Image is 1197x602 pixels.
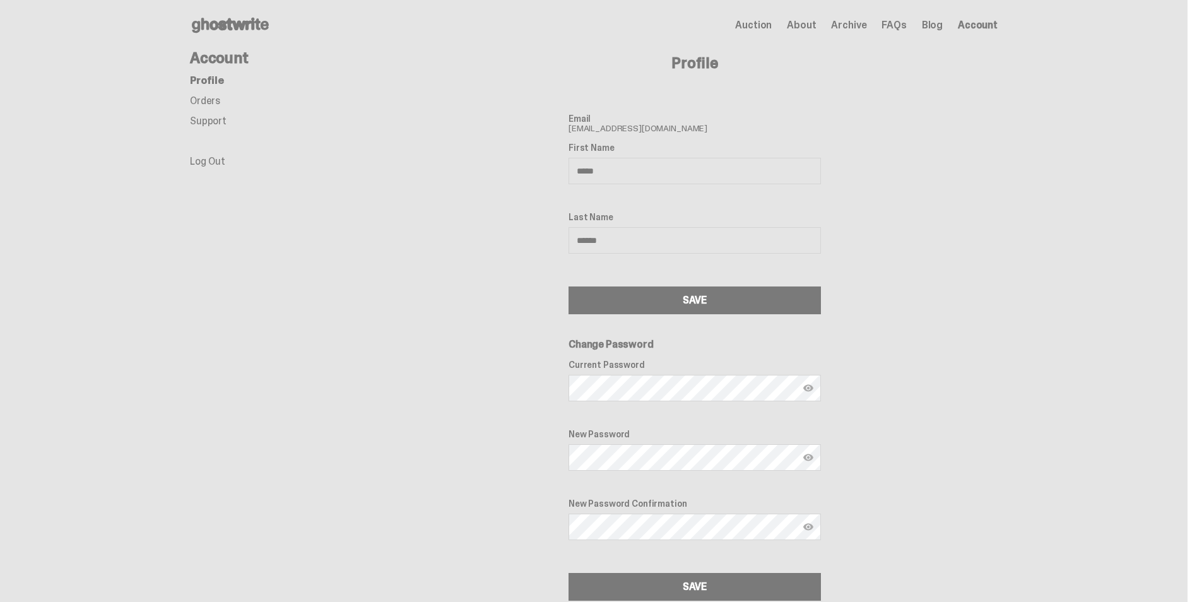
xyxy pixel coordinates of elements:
[882,20,906,30] a: FAQs
[569,143,821,153] label: First Name
[683,582,707,592] div: SAVE
[922,20,943,30] a: Blog
[735,20,772,30] a: Auction
[569,339,821,350] h6: Change Password
[569,286,821,314] button: SAVE
[190,155,225,168] a: Log Out
[190,50,392,66] h4: Account
[569,212,821,222] label: Last Name
[569,499,821,509] label: New Password Confirmation
[392,56,998,71] h4: Profile
[569,360,821,370] label: Current Password
[190,94,220,107] a: Orders
[803,452,813,463] img: Show password
[569,114,821,124] label: Email
[569,114,821,133] span: [EMAIL_ADDRESS][DOMAIN_NAME]
[803,383,813,393] img: Show password
[190,114,227,127] a: Support
[569,429,821,439] label: New Password
[958,20,998,30] a: Account
[190,74,224,87] a: Profile
[683,295,707,305] div: SAVE
[787,20,816,30] a: About
[831,20,866,30] a: Archive
[569,573,821,601] button: SAVE
[803,522,813,532] img: Show password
